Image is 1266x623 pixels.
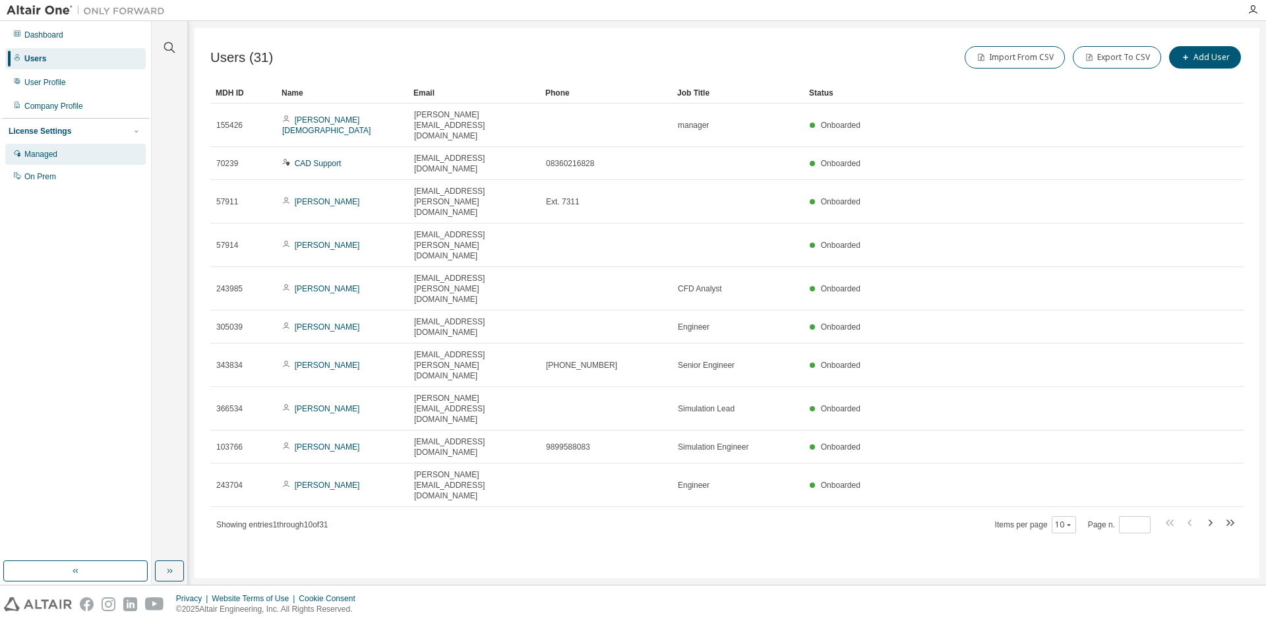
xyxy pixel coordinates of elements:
span: CFD Analyst [678,283,722,294]
img: Altair One [7,4,171,17]
span: Onboarded [821,241,860,250]
span: Onboarded [821,404,860,413]
span: 57911 [216,196,238,207]
span: 103766 [216,442,243,452]
a: [PERSON_NAME] [295,241,360,250]
span: 155426 [216,120,243,131]
span: Onboarded [821,284,860,293]
span: [EMAIL_ADDRESS][DOMAIN_NAME] [414,316,534,338]
div: Website Terms of Use [212,593,299,604]
div: Company Profile [24,101,83,111]
div: Status [809,82,1175,104]
span: Page n. [1088,516,1151,533]
div: Phone [545,82,667,104]
span: Users (31) [210,50,273,65]
span: [EMAIL_ADDRESS][DOMAIN_NAME] [414,153,534,174]
button: Import From CSV [965,46,1065,69]
span: 366534 [216,403,243,414]
button: Add User [1169,46,1241,69]
span: Onboarded [821,322,860,332]
span: [EMAIL_ADDRESS][PERSON_NAME][DOMAIN_NAME] [414,186,534,218]
span: Showing entries 1 through 10 of 31 [216,520,328,529]
img: youtube.svg [145,597,164,611]
span: [EMAIL_ADDRESS][PERSON_NAME][DOMAIN_NAME] [414,273,534,305]
span: [PERSON_NAME][EMAIL_ADDRESS][DOMAIN_NAME] [414,109,534,141]
div: Cookie Consent [299,593,363,604]
a: [PERSON_NAME] [295,442,360,452]
div: Name [282,82,403,104]
p: © 2025 Altair Engineering, Inc. All Rights Reserved. [176,604,363,615]
a: CAD Support [295,159,342,168]
span: Onboarded [821,481,860,490]
span: 08360216828 [546,158,594,169]
div: Users [24,53,46,64]
span: Ext. 7311 [546,196,580,207]
img: altair_logo.svg [4,597,72,611]
div: Managed [24,149,57,160]
button: 10 [1055,519,1073,530]
span: 57914 [216,240,238,251]
a: [PERSON_NAME] [295,197,360,206]
span: Engineer [678,480,709,490]
span: [EMAIL_ADDRESS][PERSON_NAME][DOMAIN_NAME] [414,349,534,381]
div: User Profile [24,77,66,88]
a: [PERSON_NAME] [295,361,360,370]
span: 9899588083 [546,442,590,452]
div: Email [413,82,535,104]
img: facebook.svg [80,597,94,611]
span: Onboarded [821,361,860,370]
a: [PERSON_NAME] [295,404,360,413]
div: License Settings [9,126,71,136]
span: 70239 [216,158,238,169]
span: manager [678,120,709,131]
span: 243985 [216,283,243,294]
a: [PERSON_NAME][DEMOGRAPHIC_DATA] [282,115,371,135]
span: Onboarded [821,159,860,168]
span: Simulation Engineer [678,442,748,452]
img: linkedin.svg [123,597,137,611]
span: Engineer [678,322,709,332]
button: Export To CSV [1073,46,1161,69]
div: MDH ID [216,82,271,104]
span: [PHONE_NUMBER] [546,360,617,371]
span: [EMAIL_ADDRESS][DOMAIN_NAME] [414,436,534,458]
span: 305039 [216,322,243,332]
a: [PERSON_NAME] [295,322,360,332]
span: 343834 [216,360,243,371]
span: Senior Engineer [678,360,735,371]
div: On Prem [24,171,56,182]
span: 243704 [216,480,243,490]
div: Dashboard [24,30,63,40]
span: [PERSON_NAME][EMAIL_ADDRESS][DOMAIN_NAME] [414,469,534,501]
span: [EMAIL_ADDRESS][PERSON_NAME][DOMAIN_NAME] [414,229,534,261]
img: instagram.svg [102,597,115,611]
span: Onboarded [821,442,860,452]
span: [PERSON_NAME][EMAIL_ADDRESS][DOMAIN_NAME] [414,393,534,425]
span: Simulation Lead [678,403,735,414]
div: Job Title [677,82,799,104]
a: [PERSON_NAME] [295,481,360,490]
span: Onboarded [821,197,860,206]
div: Privacy [176,593,212,604]
a: [PERSON_NAME] [295,284,360,293]
span: Items per page [995,516,1076,533]
span: Onboarded [821,121,860,130]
